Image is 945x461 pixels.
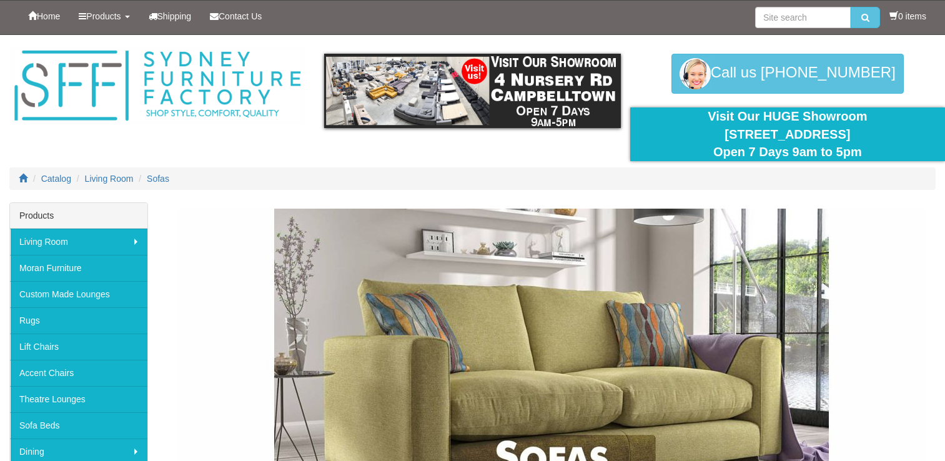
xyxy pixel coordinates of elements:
[85,174,134,184] a: Living Room
[139,1,201,32] a: Shipping
[200,1,271,32] a: Contact Us
[10,360,147,386] a: Accent Chairs
[10,255,147,281] a: Moran Furniture
[10,229,147,255] a: Living Room
[69,1,139,32] a: Products
[889,10,926,22] li: 0 items
[324,54,620,128] img: showroom.gif
[10,386,147,412] a: Theatre Lounges
[19,1,69,32] a: Home
[9,47,305,124] img: Sydney Furniture Factory
[157,11,192,21] span: Shipping
[10,281,147,307] a: Custom Made Lounges
[219,11,262,21] span: Contact Us
[10,307,147,334] a: Rugs
[640,107,936,161] div: Visit Our HUGE Showroom [STREET_ADDRESS] Open 7 Days 9am to 5pm
[755,7,851,28] input: Site search
[147,174,169,184] a: Sofas
[10,412,147,439] a: Sofa Beds
[37,11,60,21] span: Home
[86,11,121,21] span: Products
[10,203,147,229] div: Products
[10,334,147,360] a: Lift Chairs
[41,174,71,184] a: Catalog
